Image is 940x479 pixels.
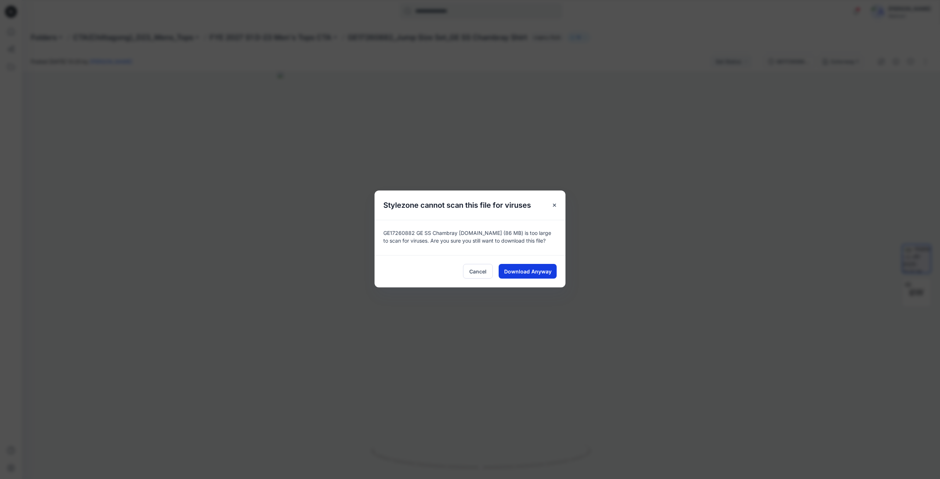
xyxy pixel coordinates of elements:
span: Download Anyway [504,268,552,275]
button: Download Anyway [499,264,557,279]
button: Close [548,199,561,212]
h5: Stylezone cannot scan this file for viruses [375,190,540,220]
div: GE17260882 GE SS Chambray [DOMAIN_NAME] (86 MB) is too large to scan for viruses. Are you sure yo... [375,220,565,255]
span: Cancel [469,268,487,275]
button: Cancel [463,264,493,279]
